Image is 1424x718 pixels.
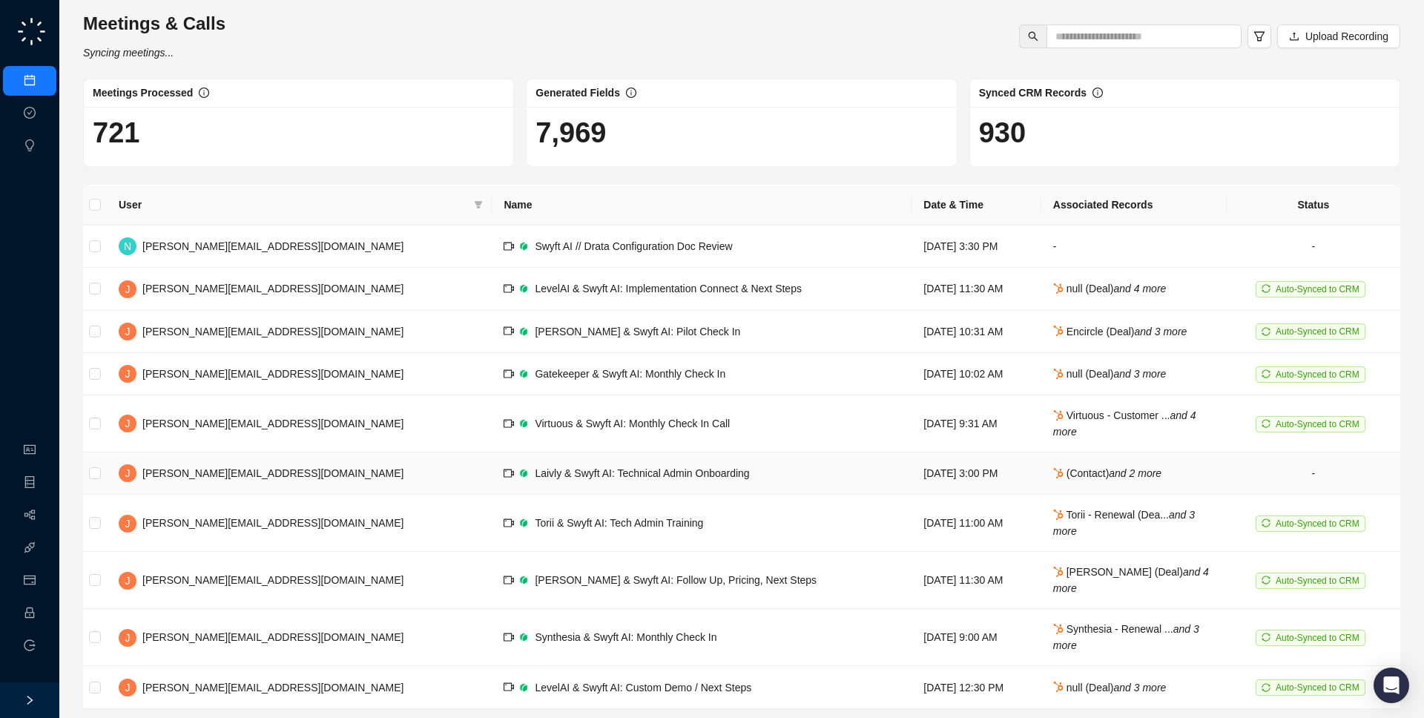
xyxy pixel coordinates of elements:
span: Synthesia - Renewal ... [1053,623,1199,651]
span: info-circle [1092,88,1103,98]
i: and 4 more [1053,409,1196,438]
span: Synthesia & Swyft AI: Monthly Check In [535,631,716,643]
span: video-camera [504,326,514,336]
span: Auto-Synced to CRM [1276,633,1359,643]
span: sync [1262,518,1270,527]
span: video-camera [504,468,514,478]
td: [DATE] 11:00 AM [912,495,1041,552]
span: User [119,197,468,213]
span: J [125,415,131,432]
span: filter [474,200,483,209]
td: - [1227,225,1400,268]
img: grain-rgTwWAhv.png [518,241,529,251]
span: video-camera [504,418,514,429]
span: video-camera [504,575,514,585]
span: Encircle (Deal) [1053,326,1187,337]
td: [DATE] 9:00 AM [912,609,1041,666]
span: J [125,281,131,297]
span: Auto-Synced to CRM [1276,369,1359,380]
span: filter [471,194,486,216]
div: Open Intercom Messenger [1374,668,1409,703]
img: grain-rgTwWAhv.png [518,575,529,585]
th: Date & Time [912,185,1041,225]
span: sync [1262,369,1270,378]
span: null (Deal) [1053,682,1167,694]
span: sync [1262,327,1270,336]
i: and 4 more [1114,283,1167,294]
span: video-camera [504,682,514,692]
span: J [125,679,131,696]
span: [PERSON_NAME][EMAIL_ADDRESS][DOMAIN_NAME] [142,467,403,479]
img: grain-rgTwWAhv.png [518,283,529,294]
span: Auto-Synced to CRM [1276,326,1359,337]
span: [PERSON_NAME] & Swyft AI: Pilot Check In [535,326,740,337]
span: [PERSON_NAME] (Deal) [1053,566,1209,594]
span: [PERSON_NAME][EMAIL_ADDRESS][DOMAIN_NAME] [142,418,403,429]
span: Auto-Synced to CRM [1276,682,1359,693]
span: sync [1262,683,1270,692]
h1: 7,969 [535,116,947,150]
span: Swyft AI // Drata Configuration Doc Review [535,240,732,252]
span: Torii - Renewal (Dea... [1053,509,1195,537]
td: [DATE] 9:31 AM [912,395,1041,452]
span: J [125,516,131,532]
span: J [125,573,131,589]
i: and 3 more [1114,368,1167,380]
td: [DATE] 10:31 AM [912,311,1041,353]
span: Laivly & Swyft AI: Technical Admin Onboarding [535,467,749,479]
span: null (Deal) [1053,283,1167,294]
span: video-camera [504,283,514,294]
span: N [124,238,131,254]
span: [PERSON_NAME][EMAIL_ADDRESS][DOMAIN_NAME] [142,283,403,294]
i: and 3 more [1135,326,1187,337]
span: info-circle [626,88,636,98]
span: video-camera [504,369,514,379]
span: video-camera [504,241,514,251]
img: grain-rgTwWAhv.png [518,468,529,478]
h1: 721 [93,116,504,150]
span: Meetings Processed [93,87,193,99]
h3: Meetings & Calls [83,12,225,36]
span: J [125,323,131,340]
td: [DATE] 10:02 AM [912,353,1041,395]
td: [DATE] 3:30 PM [912,225,1041,268]
span: [PERSON_NAME][EMAIL_ADDRESS][DOMAIN_NAME] [142,574,403,586]
th: Status [1227,185,1400,225]
h1: 930 [979,116,1391,150]
span: sync [1262,284,1270,293]
span: [PERSON_NAME][EMAIL_ADDRESS][DOMAIN_NAME] [142,631,403,643]
span: Auto-Synced to CRM [1276,576,1359,586]
span: video-camera [504,518,514,528]
img: grain-rgTwWAhv.png [518,369,529,379]
span: Auto-Synced to CRM [1276,518,1359,529]
span: info-circle [199,88,209,98]
span: LevelAI & Swyft AI: Custom Demo / Next Steps [535,682,751,694]
span: sync [1262,419,1270,428]
span: filter [1253,30,1265,42]
span: Synced CRM Records [979,87,1087,99]
td: [DATE] 11:30 AM [912,552,1041,609]
i: and 2 more [1109,467,1161,479]
span: [PERSON_NAME][EMAIL_ADDRESS][DOMAIN_NAME] [142,682,403,694]
img: grain-rgTwWAhv.png [518,418,529,429]
img: logo-small-C4UdH2pc.png [15,15,48,48]
span: Torii & Swyft AI: Tech Admin Training [535,517,703,529]
button: Upload Recording [1277,24,1400,48]
span: search [1028,31,1038,42]
i: Syncing meetings... [83,47,174,59]
span: null (Deal) [1053,368,1167,380]
img: grain-rgTwWAhv.png [518,682,529,693]
span: sync [1262,633,1270,642]
span: right [24,695,35,705]
span: Auto-Synced to CRM [1276,419,1359,429]
span: upload [1289,31,1299,42]
td: [DATE] 3:00 PM [912,452,1041,495]
span: LevelAI & Swyft AI: Implementation Connect & Next Steps [535,283,802,294]
span: [PERSON_NAME][EMAIL_ADDRESS][DOMAIN_NAME] [142,240,403,252]
span: Upload Recording [1305,28,1388,45]
span: Auto-Synced to CRM [1276,284,1359,294]
span: J [125,630,131,646]
span: J [125,465,131,481]
td: [DATE] 11:30 AM [912,268,1041,310]
span: Generated Fields [535,87,620,99]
